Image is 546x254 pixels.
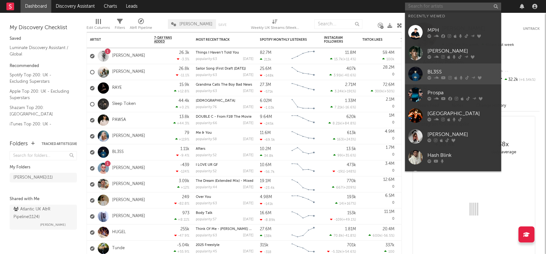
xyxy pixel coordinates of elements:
div: Filters [115,24,125,32]
div: 1.33M [345,99,356,103]
div: Artist [90,38,138,42]
div: popularity: 76 [196,106,217,109]
a: Afters [196,147,205,151]
div: -- [497,67,540,76]
div: 38 x [474,141,533,148]
div: 34.8k [260,154,273,158]
div: [DATE] [243,218,253,221]
div: 249 [182,195,189,199]
div: 25.6M [260,67,271,71]
span: -191 [337,170,344,174]
div: 3.09k [179,179,189,183]
div: 6.5M [385,194,394,198]
span: 3.24k [335,90,343,93]
div: 620k [346,115,356,119]
a: Spotify Top 200: UK - Excluding Superstars [10,72,70,85]
div: popularity: 63 [196,202,217,205]
div: ( ) [333,153,356,157]
div: [DATE] [243,57,253,61]
div: 11.6M [260,131,271,135]
a: [PERSON_NAME] [112,53,145,59]
a: [PERSON_NAME] [405,168,501,189]
div: 2025 Freestyle [196,243,253,247]
div: +8.11 % [174,217,189,222]
div: -5.04k [177,243,189,247]
div: 10.6M [260,163,271,167]
div: ( ) [329,233,356,238]
div: 26.3k [179,51,189,55]
span: +84.8 % [342,122,355,125]
input: Search for folders... [10,151,77,160]
div: 26.8k [179,67,189,71]
div: 32.2k [497,76,540,84]
div: popularity: 52 [196,170,217,173]
div: [DATE] [243,89,253,93]
div: [DATE] [243,154,253,157]
div: popularity: 45 [196,250,217,253]
div: 138k [260,234,272,238]
div: 1.7M [386,146,394,150]
div: 0 [362,144,394,160]
div: Things I Haven’t Told You [196,51,253,55]
div: Weekly UK Streams (Weekly UK Streams) [251,24,299,32]
div: 153k [347,211,356,215]
div: [DATE] [243,122,253,125]
div: +119 % [175,137,189,141]
div: I LOVE UR GF [196,163,253,167]
svg: Chart title [289,112,318,128]
div: -9.4 % [176,153,189,157]
span: 100k [386,58,394,61]
div: 315k [260,243,269,247]
span: 70.8k [334,234,343,238]
a: Things I Haven’t Told You [196,51,239,55]
svg: Chart title [289,64,318,80]
div: Folders [10,140,28,148]
svg: Chart title [289,208,318,224]
span: -41.8 % [344,234,355,238]
button: Untrack [523,26,540,32]
div: popularity: 58 [196,138,217,141]
div: Edit Columns [87,16,110,35]
div: My Folders [10,164,77,171]
a: [PERSON_NAME] [112,69,145,75]
div: 11.8M [345,51,356,55]
div: popularity: 44 [196,186,217,189]
a: Shazam Top 200: [GEOGRAPHIC_DATA] [10,104,70,117]
div: ( ) [332,185,356,190]
div: +12.8 % [174,89,189,93]
div: 27.3M [260,83,271,87]
a: Sailor Song (First Draft [DATE]) [196,67,246,71]
svg: Chart title [289,176,318,192]
a: [PERSON_NAME] [112,165,145,171]
svg: Chart title [289,96,318,112]
div: 79 [185,131,189,135]
div: 2.1M [386,97,394,102]
div: 59.4M [383,51,394,55]
span: 15.7k [334,58,343,61]
div: 973 [182,211,189,215]
div: A&R Pipeline [130,24,152,32]
svg: Chart title [289,144,318,160]
div: Over You [196,195,253,199]
div: 255k [180,227,189,231]
a: Body Talk [196,211,212,215]
a: Luminate Discovery Assistant / Global [10,44,70,57]
div: Me & You [196,131,253,135]
a: MPH [405,22,501,43]
div: +0.2 % [176,105,189,109]
div: [PERSON_NAME] ( 11 ) [13,174,53,182]
div: daily average [474,148,533,156]
div: 0 [362,112,394,128]
div: 701k [347,243,356,247]
div: 82.7M [260,51,271,55]
div: Saved [10,35,77,43]
div: 19.1M [260,179,271,183]
div: [DATE] [243,250,253,253]
span: +191 % [344,90,355,93]
div: Sailor Song (First Draft 4.29.24) [196,67,253,71]
span: [PERSON_NAME] [40,221,66,229]
div: [DATE] [243,170,253,173]
div: -141k [260,202,273,206]
div: Gethsemane [196,99,253,103]
div: -245k [260,122,274,126]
